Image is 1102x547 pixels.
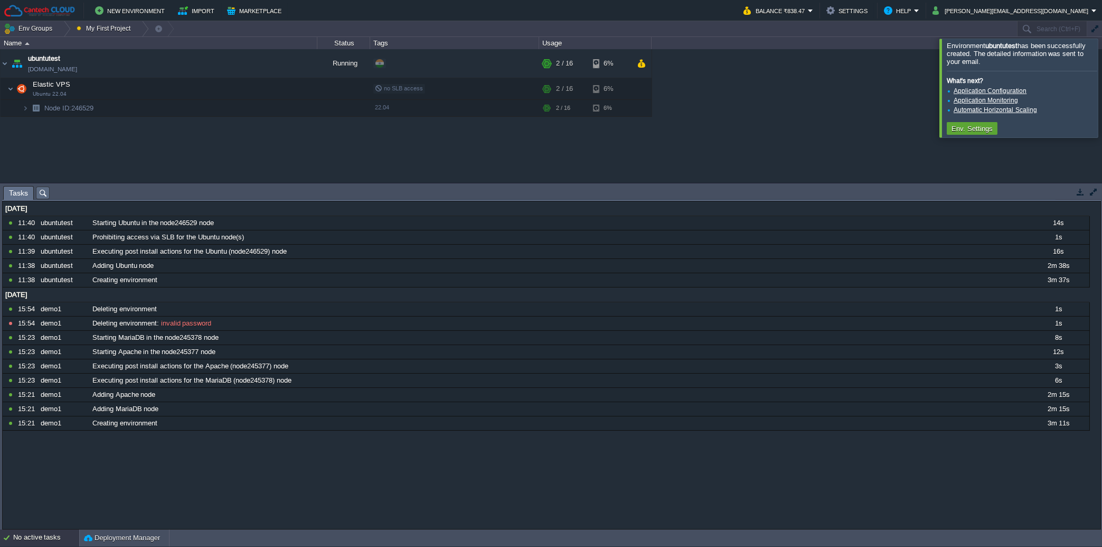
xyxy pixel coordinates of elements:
img: AMDAwAAAACH5BAEAAAAALAAAAAABAAEAAAICRAEAOw== [7,78,14,99]
div: 6s [1033,374,1084,387]
button: Import [178,4,218,17]
div: demo1 [38,416,89,430]
a: Node ID:246529 [43,104,95,113]
button: New Environment [95,4,168,17]
button: Deployment Manager [84,533,160,543]
button: Env. Settings [948,124,996,133]
img: AMDAwAAAACH5BAEAAAAALAAAAAABAAEAAAICRAEAOw== [25,42,30,45]
div: 2m 15s [1033,402,1084,416]
button: [PERSON_NAME][EMAIL_ADDRESS][DOMAIN_NAME] [933,4,1091,17]
span: Deleting environment [92,319,157,328]
div: 8s [1033,331,1084,345]
div: demo1 [38,345,89,359]
b: ubuntutest [985,42,1018,50]
span: Executing post install actions for the Apache (node245377) node [92,361,288,371]
div: Status [318,37,370,49]
button: Balance ₹838.47 [743,4,808,17]
span: Node ID: [44,104,71,112]
img: AMDAwAAAACH5BAEAAAAALAAAAAABAAEAAAICRAEAOw== [1,49,9,78]
a: Automatic Horizontal Scaling [954,106,1037,114]
div: demo1 [38,302,89,316]
span: Prohibiting access via SLB for the Ubuntu node(s) [92,233,244,242]
div: 2 / 16 [556,100,570,116]
div: 2m 38s [1033,259,1084,273]
div: demo1 [38,331,89,345]
div: 15:23 [18,345,37,359]
div: [DATE] [3,288,1089,302]
span: Adding MariaDB node [92,404,158,414]
button: Help [884,4,914,17]
a: [DOMAIN_NAME] [28,64,77,75]
span: invalid password [159,319,212,328]
div: 11:40 [18,230,37,244]
div: No active tasks [13,530,79,546]
div: demo1 [38,388,89,402]
div: Name [1,37,317,49]
a: Elastic VPSUbuntu 22.04 [32,80,72,88]
div: 15:54 [18,302,37,316]
span: Starting Apache in the node245377 node [92,347,215,357]
span: 246529 [43,104,95,113]
span: 22.04 [375,104,389,110]
div: demo1 [38,359,89,373]
img: AMDAwAAAACH5BAEAAAAALAAAAAABAAEAAAICRAEAOw== [14,78,29,99]
span: Executing post install actions for the MariaDB (node245378) node [92,376,291,385]
div: Running [317,49,370,78]
div: 6% [593,78,627,99]
div: 2 / 16 [556,78,573,99]
div: 15:21 [18,402,37,416]
div: 1s [1033,230,1084,244]
a: ubuntutest [28,53,60,64]
div: 3m 11s [1033,416,1084,430]
img: AMDAwAAAACH5BAEAAAAALAAAAAABAAEAAAICRAEAOw== [22,100,29,116]
div: demo1 [38,374,89,387]
span: Executing post install actions for the Ubuntu (node246529) node [92,247,287,256]
div: 1s [1033,317,1084,330]
div: 11:38 [18,273,37,287]
span: no SLB access [375,85,423,91]
div: ubuntutest [38,245,89,258]
span: Ubuntu 22.04 [33,91,67,97]
span: Starting Ubuntu in the node246529 node [92,218,214,228]
span: Adding Ubuntu node [92,261,154,271]
img: AMDAwAAAACH5BAEAAAAALAAAAAABAAEAAAICRAEAOw== [10,49,24,78]
span: Starting MariaDB in the node245378 node [92,333,219,342]
img: AMDAwAAAACH5BAEAAAAALAAAAAABAAEAAAICRAEAOw== [29,100,43,116]
div: 15:21 [18,388,37,402]
img: Cantech Cloud [4,4,76,17]
div: Usage [540,37,651,49]
div: 2m 15s [1033,388,1084,402]
div: 14s [1033,216,1084,230]
div: 15:23 [18,374,37,387]
div: 11:39 [18,245,37,258]
div: Tags [371,37,539,49]
button: Env Groups [4,21,56,36]
button: Settings [826,4,871,17]
a: Application Monitoring [954,97,1018,104]
div: 3m 37s [1033,273,1084,287]
div: 12s [1033,345,1084,359]
div: 2 / 16 [556,49,573,78]
div: 15:23 [18,359,37,373]
span: Tasks [9,187,28,200]
div: 6% [593,49,627,78]
div: 16s [1033,245,1084,258]
span: Deleting environment [92,304,157,314]
span: Adding Apache node [92,390,155,400]
div: 6% [593,100,627,116]
span: Creating environment [92,275,157,285]
button: Marketplace [227,4,285,17]
div: demo1 [38,402,89,416]
div: 11:40 [18,216,37,230]
button: My First Project [77,21,134,36]
div: ubuntutest [38,259,89,273]
b: What's next? [947,77,983,85]
div: demo1 [38,317,89,330]
div: 15:54 [18,317,37,330]
div: ubuntutest [38,273,89,287]
span: Elastic VPS [32,80,72,89]
div: 3s [1033,359,1084,373]
div: 15:23 [18,331,37,345]
span: Creating environment [92,419,157,428]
